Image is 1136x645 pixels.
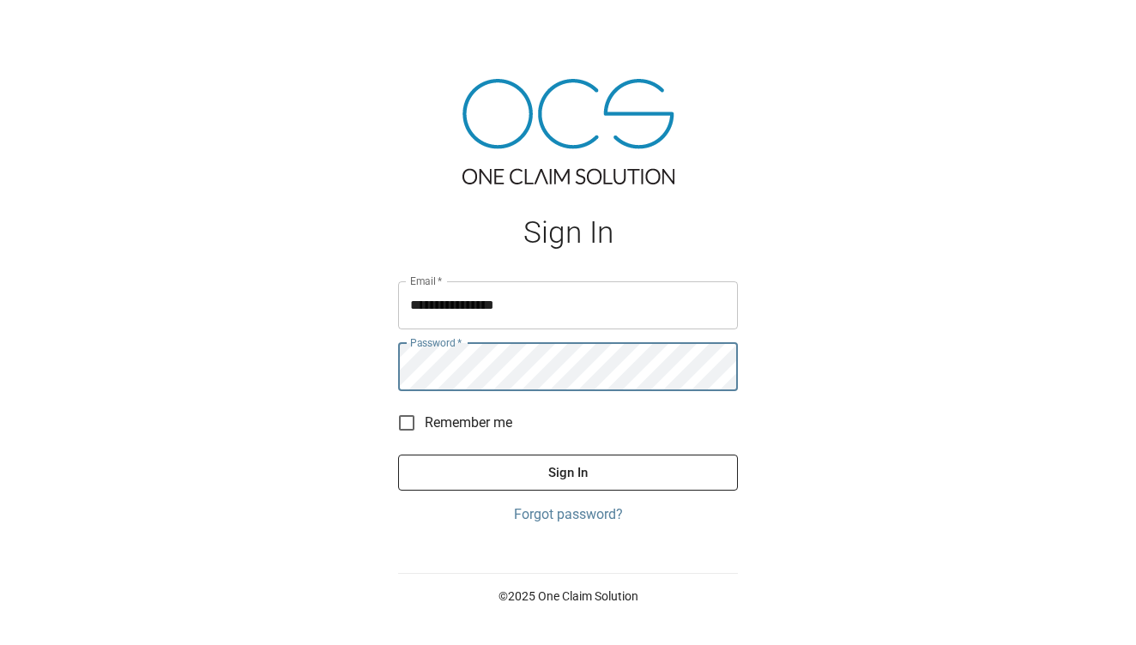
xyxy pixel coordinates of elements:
label: Password [410,335,462,350]
label: Email [410,274,443,288]
img: ocs-logo-white-transparent.png [21,10,89,45]
span: Remember me [425,413,512,433]
a: Forgot password? [398,504,738,525]
p: © 2025 One Claim Solution [398,588,738,605]
img: ocs-logo-tra.png [462,79,674,184]
h1: Sign In [398,215,738,250]
button: Sign In [398,455,738,491]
